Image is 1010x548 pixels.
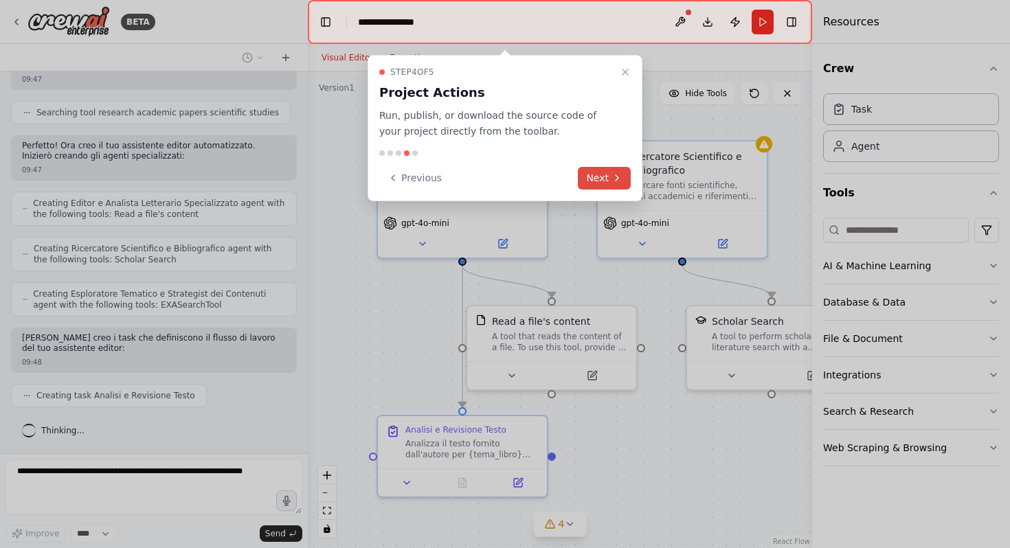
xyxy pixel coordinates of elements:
button: Previous [379,167,450,190]
button: Close walkthrough [617,64,633,80]
h3: Project Actions [379,83,614,102]
button: Next [578,167,631,190]
span: Step 4 of 5 [390,67,434,78]
button: Hide left sidebar [316,12,335,32]
p: Run, publish, or download the source code of your project directly from the toolbar. [379,108,614,139]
